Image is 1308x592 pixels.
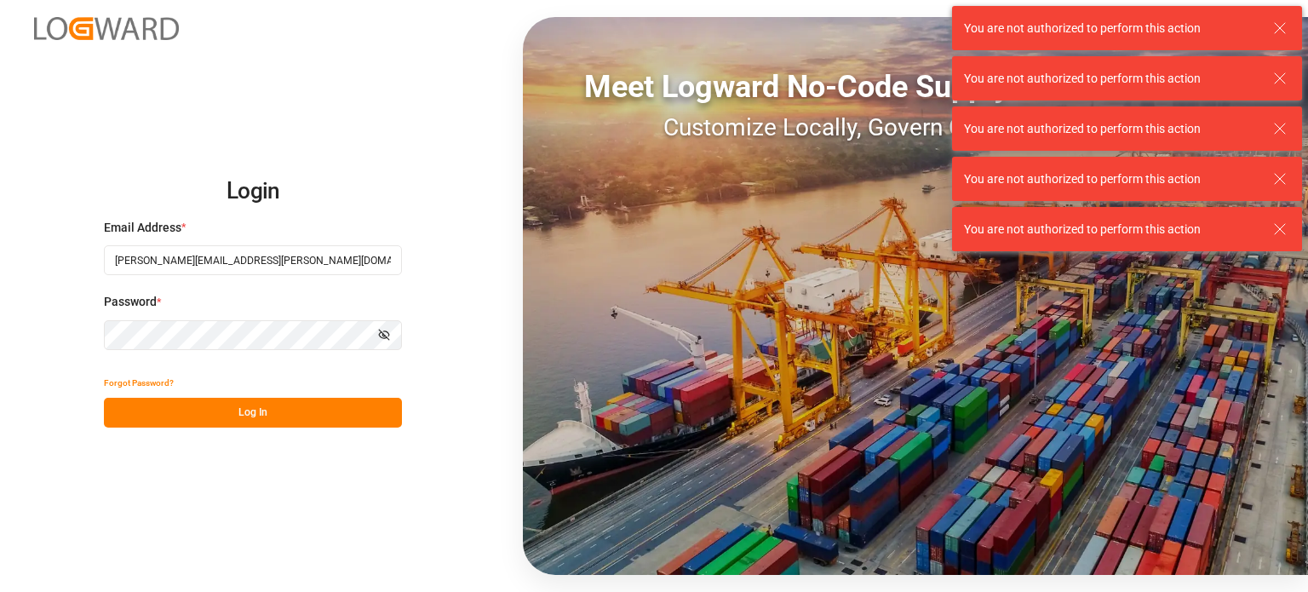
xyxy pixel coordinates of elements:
div: Customize Locally, Govern Globally, Deliver Fast [523,110,1308,146]
h2: Login [104,164,402,219]
div: You are not authorized to perform this action [964,20,1257,37]
div: You are not authorized to perform this action [964,120,1257,138]
img: Logward_new_orange.png [34,17,179,40]
div: You are not authorized to perform this action [964,170,1257,188]
input: Enter your email [104,245,402,275]
div: Meet Logward No-Code Supply Chain Execution: [523,64,1308,110]
button: Log In [104,398,402,428]
button: Forgot Password? [104,368,174,398]
div: You are not authorized to perform this action [964,70,1257,88]
div: You are not authorized to perform this action [964,221,1257,239]
span: Email Address [104,219,181,237]
span: Password [104,293,157,311]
